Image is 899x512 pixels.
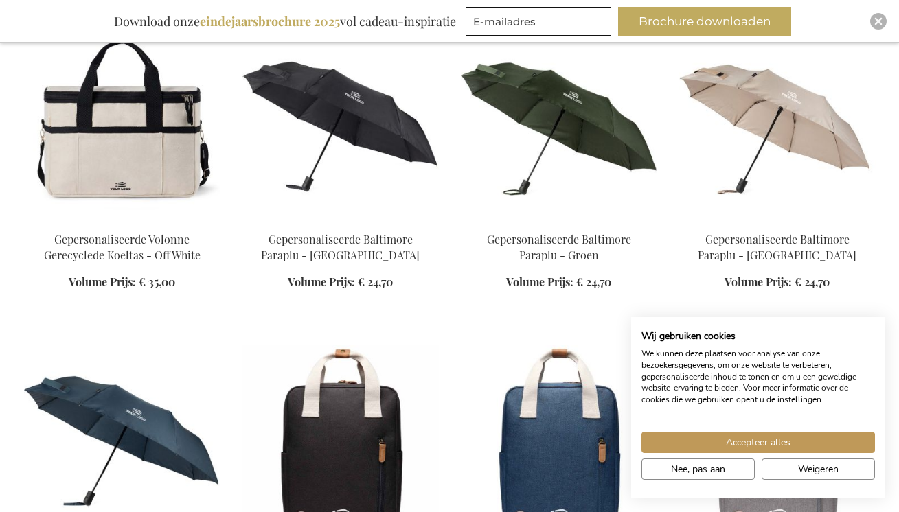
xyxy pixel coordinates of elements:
img: Gepersonaliseerde Volonne Gerecyclede Koeltas - Off White [24,28,220,220]
span: Nee, pas aan [671,462,725,476]
div: Close [870,13,887,30]
a: Volume Prijs: € 35,00 [69,275,175,290]
a: Volume Prijs: € 24,70 [288,275,393,290]
span: € 24,70 [795,275,830,289]
button: Pas cookie voorkeuren aan [641,458,755,480]
form: marketing offers and promotions [466,7,615,40]
a: Gepersonaliseerde Baltimore Paraplu - Zwart [242,215,439,228]
div: Download onze vol cadeau-inspiratie [108,7,462,36]
span: € 24,70 [576,275,611,289]
a: Gepersonaliseerde Baltimore Paraplu - [GEOGRAPHIC_DATA] [261,232,420,262]
span: Volume Prijs: [69,275,136,289]
a: Gepersonaliseerde Baltimore Paraplu - Groen [487,232,631,262]
a: Gepersonaliseerde Volonne Gerecyclede Koeltas - Off White [44,232,201,262]
input: E-mailadres [466,7,611,36]
img: Gepersonaliseerde Baltimore Paraplu - Zwart [242,28,439,220]
span: € 35,00 [139,275,175,289]
button: Brochure downloaden [618,7,791,36]
h2: Wij gebruiken cookies [641,330,875,342]
span: Volume Prijs: [506,275,573,289]
a: Gepersonaliseerde Baltimore Paraplu - Greige [679,215,876,228]
span: Accepteer alles [726,435,790,450]
img: Gepersonaliseerde Baltimore Paraplu - Groen [461,28,657,220]
button: Alle cookies weigeren [762,458,875,480]
a: Gepersonaliseerde Volonne Gerecyclede Koeltas - Off White [24,215,220,228]
span: Volume Prijs: [288,275,355,289]
img: Close [874,17,883,25]
a: Gepersonaliseerde Baltimore Paraplu - [GEOGRAPHIC_DATA] [698,232,856,262]
a: Volume Prijs: € 24,70 [506,275,611,290]
button: Accepteer alle cookies [641,432,875,453]
span: € 24,70 [358,275,393,289]
a: Gepersonaliseerde Baltimore Paraplu - Groen [461,215,657,228]
p: We kunnen deze plaatsen voor analyse van onze bezoekersgegevens, om onze website te verbeteren, g... [641,348,875,406]
a: Volume Prijs: € 24,70 [725,275,830,290]
span: Weigeren [798,462,839,476]
span: Volume Prijs: [725,275,792,289]
b: eindejaarsbrochure 2025 [200,13,340,30]
img: Gepersonaliseerde Baltimore Paraplu - Greige [679,28,876,220]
